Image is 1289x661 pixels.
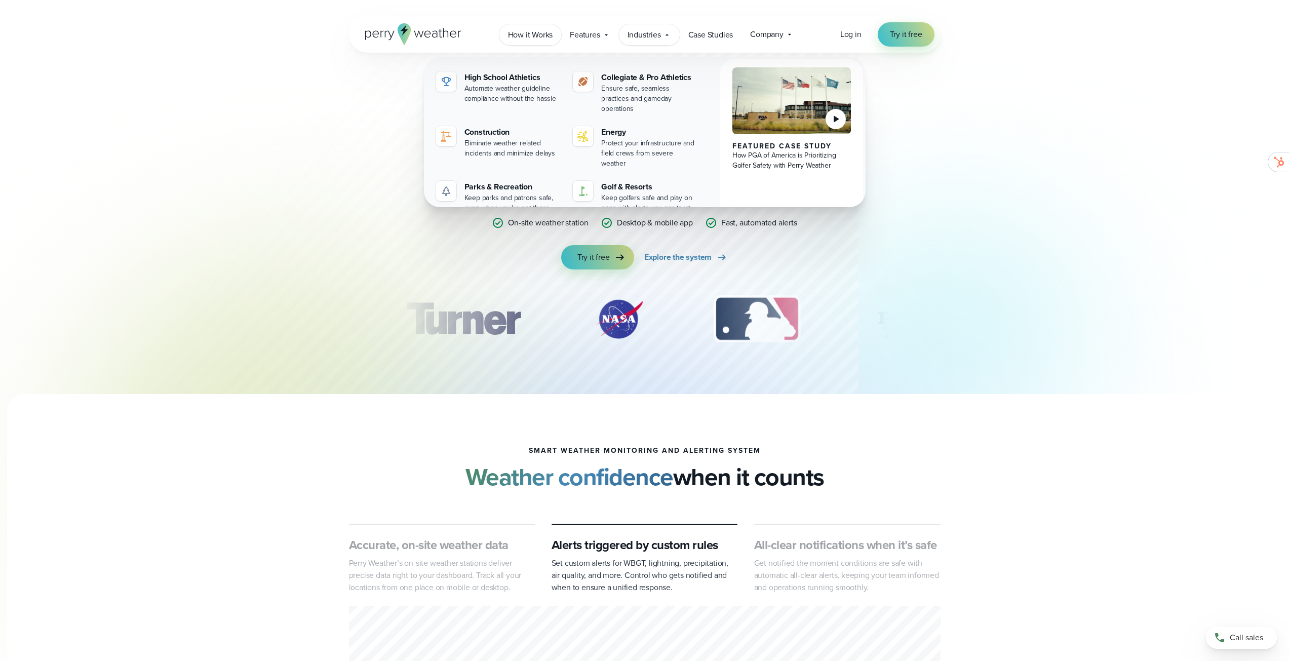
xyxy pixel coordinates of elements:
strong: Weather confidence [465,459,673,495]
div: Keep golfers safe and play on pace with alerts you can trust [601,193,698,213]
a: Parks & Recreation Keep parks and patrons safe, even when you're not there [432,177,565,217]
a: Call sales [1206,627,1277,649]
h1: smart weather monitoring and alerting system [529,447,761,455]
div: Eliminate weather related incidents and minimize delays [464,138,561,159]
img: MLB.svg [704,294,810,344]
a: How it Works [499,24,562,45]
img: PGA.svg [859,294,940,344]
span: Company [750,28,784,41]
img: golf-iconV2.svg [577,185,589,197]
a: Try it free [878,22,934,47]
a: Case Studies [680,24,742,45]
p: On-site weather station [508,217,588,229]
div: How PGA of America is Prioritizing Golfer Safety with Perry Weather [732,150,851,171]
h2: when it counts [465,463,824,491]
div: 4 of 12 [859,294,940,344]
a: Golf & Resorts Keep golfers safe and play on pace with alerts you can trust [569,177,702,217]
span: Industries [628,29,661,41]
img: Turner-Construction_1.svg [391,294,535,344]
img: energy-icon@2x-1.svg [577,130,589,142]
div: Parks & Recreation [464,181,561,193]
img: PGA of America, Frisco Campus [732,67,851,134]
img: highschool-icon.svg [440,75,452,88]
h3: Alerts triggered by custom rules [552,537,738,553]
div: 3 of 12 [704,294,810,344]
span: Log in [840,28,862,40]
span: Call sales [1230,632,1263,644]
span: Case Studies [688,29,733,41]
div: Ensure safe, seamless practices and gameday operations [601,84,698,114]
p: Desktop & mobile app [617,217,693,229]
a: Collegiate & Pro Athletics Ensure safe, seamless practices and gameday operations [569,67,702,118]
img: noun-crane-7630938-1@2x.svg [440,130,452,142]
div: slideshow [400,294,890,349]
a: Energy Protect your infrastructure and field crews from severe weather [569,122,702,173]
span: Explore the system [644,251,712,263]
h3: All-clear notifications when it’s safe [754,537,941,553]
div: Construction [464,126,561,138]
span: Try it free [890,28,922,41]
img: NASA.svg [584,294,655,344]
p: Set custom alerts for WBGT, lightning, precipitation, air quality, and more. Control who gets not... [552,557,738,594]
div: Automate weather guideline compliance without the hassle [464,84,561,104]
a: Explore the system [644,245,728,269]
a: High School Athletics Automate weather guideline compliance without the hassle [432,67,565,108]
span: Try it free [577,251,610,263]
div: Energy [601,126,698,138]
img: proathletics-icon@2x-1.svg [577,75,589,88]
div: High School Athletics [464,71,561,84]
p: Perry Weather’s on-site weather stations deliver precise data right to your dashboard. Track all ... [349,557,535,594]
span: How it Works [508,29,553,41]
span: Features [570,29,600,41]
a: Construction Eliminate weather related incidents and minimize delays [432,122,565,163]
a: PGA of America, Frisco Campus Featured Case Study How PGA of America is Prioritizing Golfer Safet... [720,59,864,225]
div: 1 of 12 [391,294,535,344]
h3: Accurate, on-site weather data [349,537,535,553]
div: 2 of 12 [584,294,655,344]
a: Log in [840,28,862,41]
div: Featured Case Study [732,142,851,150]
div: Keep parks and patrons safe, even when you're not there [464,193,561,213]
div: Protect your infrastructure and field crews from severe weather [601,138,698,169]
img: parks-icon-grey.svg [440,185,452,197]
a: Try it free [561,245,634,269]
div: Collegiate & Pro Athletics [601,71,698,84]
div: Golf & Resorts [601,181,698,193]
p: Fast, automated alerts [721,217,797,229]
p: Get notified the moment conditions are safe with automatic all-clear alerts, keeping your team in... [754,557,941,594]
